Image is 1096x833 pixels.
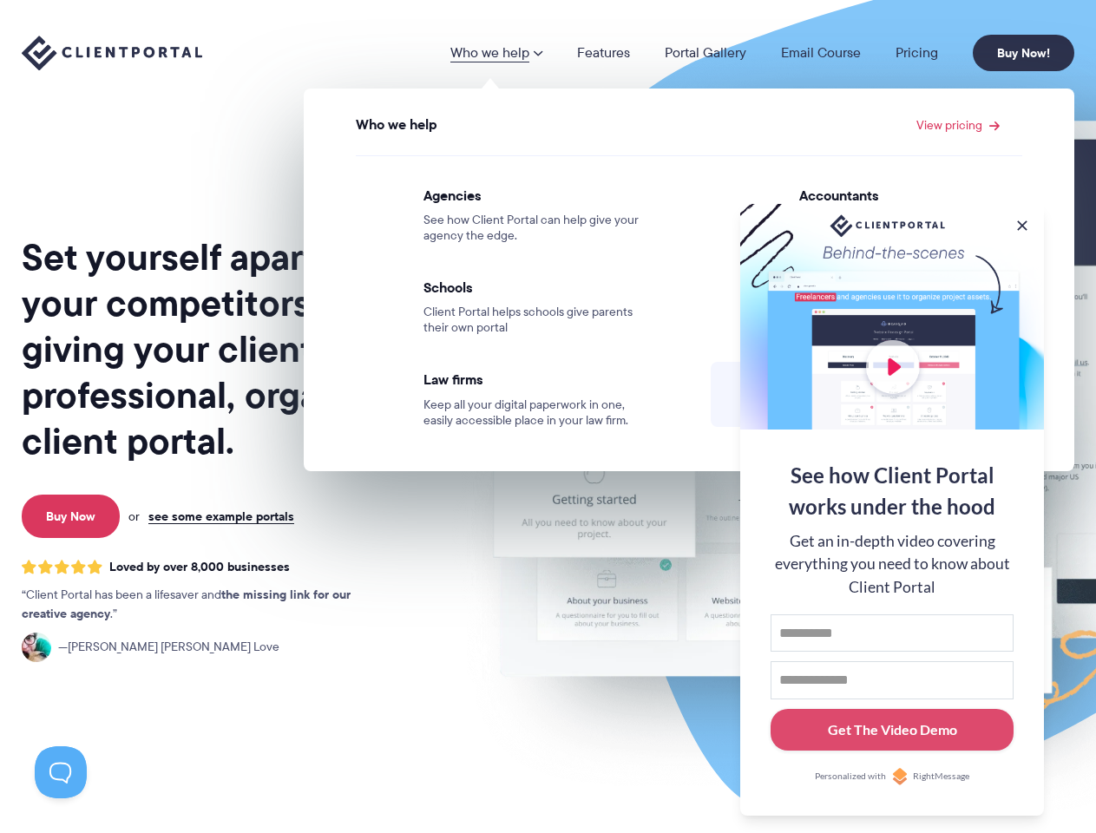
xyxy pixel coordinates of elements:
button: Get The Video Demo [771,709,1014,751]
a: Buy Now! [973,35,1074,71]
a: Personalized withRightMessage [771,768,1014,785]
span: Personalized with [815,770,886,784]
span: or [128,508,140,524]
span: Keep all your digital paperwork in one, easily accessible place in your law firm. [423,397,646,429]
ul: View pricing [313,139,1065,446]
p: Client Portal has been a lifesaver and . [22,586,386,624]
a: see some example portals [148,508,294,524]
a: View pricing [916,119,1000,131]
div: See how Client Portal works under the hood [771,460,1014,522]
a: Who we help [450,46,542,60]
span: RightMessage [913,770,969,784]
span: Law firms [423,371,646,388]
div: Get The Video Demo [828,719,957,740]
span: Loved by over 8,000 businesses [109,560,290,574]
img: Personalized with RightMessage [891,768,909,785]
a: See all our use cases [711,362,1043,427]
span: Who we help [356,117,437,133]
a: Portal Gallery [665,46,746,60]
div: Get an in-depth video covering everything you need to know about Client Portal [771,530,1014,599]
iframe: Toggle Customer Support [35,746,87,798]
span: [PERSON_NAME] [PERSON_NAME] Love [58,638,279,657]
a: Buy Now [22,495,120,538]
a: Pricing [896,46,938,60]
strong: the missing link for our creative agency [22,585,351,623]
a: Email Course [781,46,861,60]
a: Features [577,46,630,60]
span: Schools [423,279,646,296]
span: Agencies [423,187,646,204]
span: Accountants [799,187,1022,204]
span: See how Client Portal can help give your agency the edge. [423,213,646,244]
ul: Who we help [304,89,1074,471]
h1: Set yourself apart from your competitors by giving your clients a professional, organized client ... [22,234,443,464]
span: Client Portal helps schools give parents their own portal [423,305,646,336]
